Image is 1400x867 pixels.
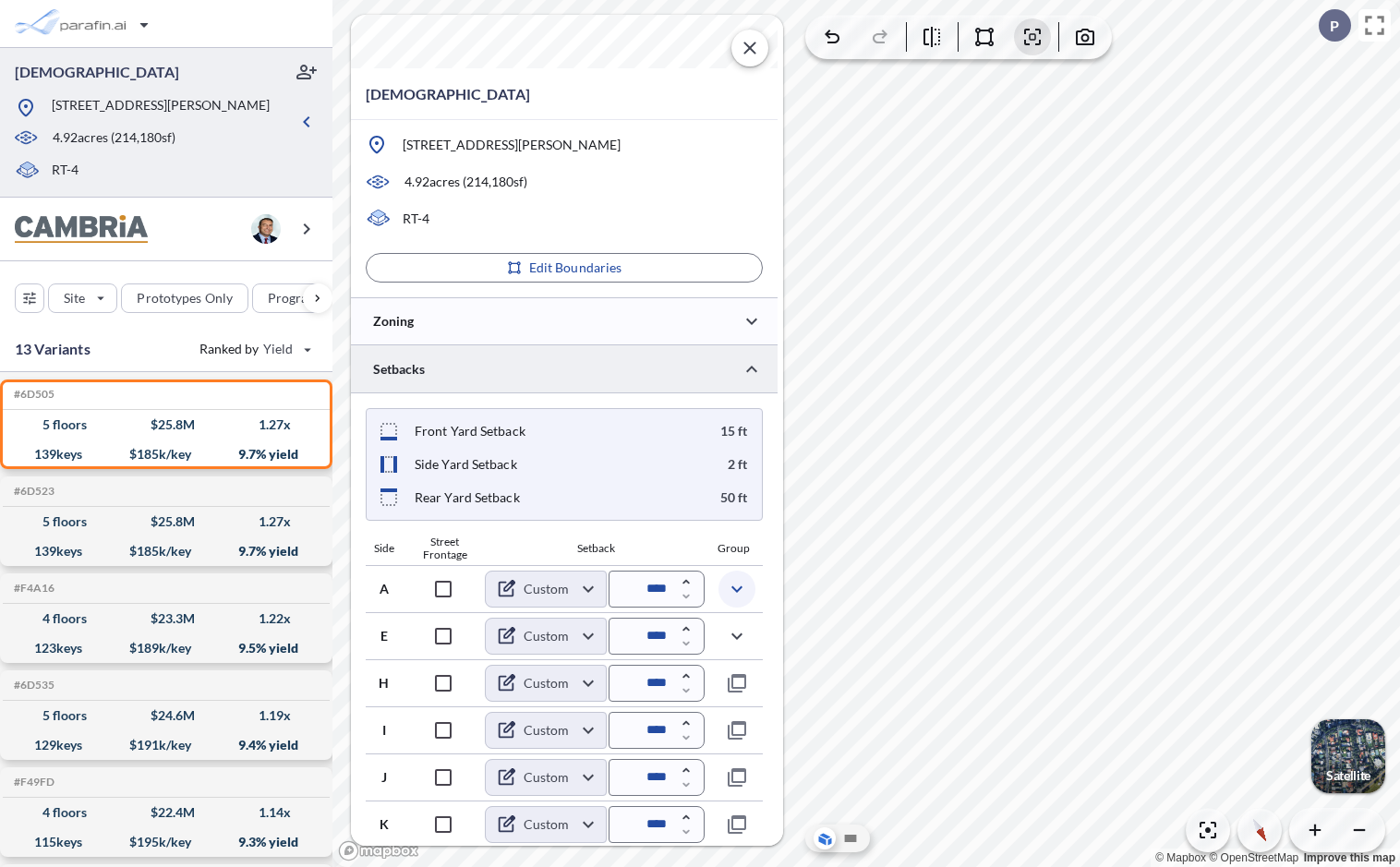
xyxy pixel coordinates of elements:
[415,422,525,440] p: Front Yard Setback
[15,338,91,360] p: 13 Variants
[64,289,85,307] p: Site
[403,210,429,228] p: RT-4
[10,388,54,401] h5: Click to copy the code
[366,630,403,643] div: E
[485,570,607,608] div: Custom
[338,840,419,861] a: Mapbox homepage
[485,805,607,844] div: Custom
[366,542,402,555] div: Side
[366,724,403,737] div: I
[366,771,403,784] div: J
[1311,719,1385,793] img: Switcher Image
[366,818,403,831] div: K
[705,542,763,555] div: Group
[1311,719,1385,793] button: Switcher ImageSatellite
[485,711,607,750] div: Custom
[15,215,148,244] img: BrandImage
[524,721,569,740] p: Custom
[524,674,569,692] p: Custom
[720,423,747,440] p: 15 ft
[52,96,270,119] p: [STREET_ADDRESS][PERSON_NAME]
[839,827,862,849] button: Site Plan
[263,340,294,358] span: Yield
[485,758,607,797] div: Custom
[137,289,233,307] p: Prototypes Only
[373,312,414,331] p: Zoning
[366,83,530,105] p: [DEMOGRAPHIC_DATA]
[10,582,54,595] h5: Click to copy the code
[1326,768,1370,783] p: Satellite
[15,62,179,82] p: [DEMOGRAPHIC_DATA]
[529,259,622,277] p: Edit Boundaries
[10,485,54,498] h5: Click to copy the code
[485,664,607,703] div: Custom
[52,161,78,182] p: RT-4
[720,489,747,506] p: 50 ft
[1330,18,1339,34] p: P
[728,456,747,473] p: 2 ft
[252,283,352,313] button: Program
[404,173,527,191] p: 4.92 acres ( 214,180 sf)
[415,455,517,474] p: Side Yard Setback
[1304,851,1395,864] a: Improve this map
[185,334,323,364] button: Ranked by Yield
[366,677,403,690] div: H
[48,283,117,313] button: Site
[488,542,705,555] div: Setback
[403,136,621,154] p: [STREET_ADDRESS][PERSON_NAME]
[402,536,488,561] div: Street Frontage
[366,253,763,283] button: Edit Boundaries
[415,488,520,507] p: Rear Yard Setback
[1155,851,1206,864] a: Mapbox
[524,580,569,598] p: Custom
[251,214,281,244] img: user logo
[10,679,54,692] h5: Click to copy the code
[524,768,569,787] p: Custom
[10,776,54,789] h5: Click to copy the code
[524,815,569,834] p: Custom
[366,583,403,596] div: A
[1209,851,1298,864] a: OpenStreetMap
[53,128,175,149] p: 4.92 acres ( 214,180 sf)
[121,283,248,313] button: Prototypes Only
[268,289,320,307] p: Program
[814,827,836,849] button: Aerial View
[524,627,569,645] p: Custom
[485,617,607,656] div: Custom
